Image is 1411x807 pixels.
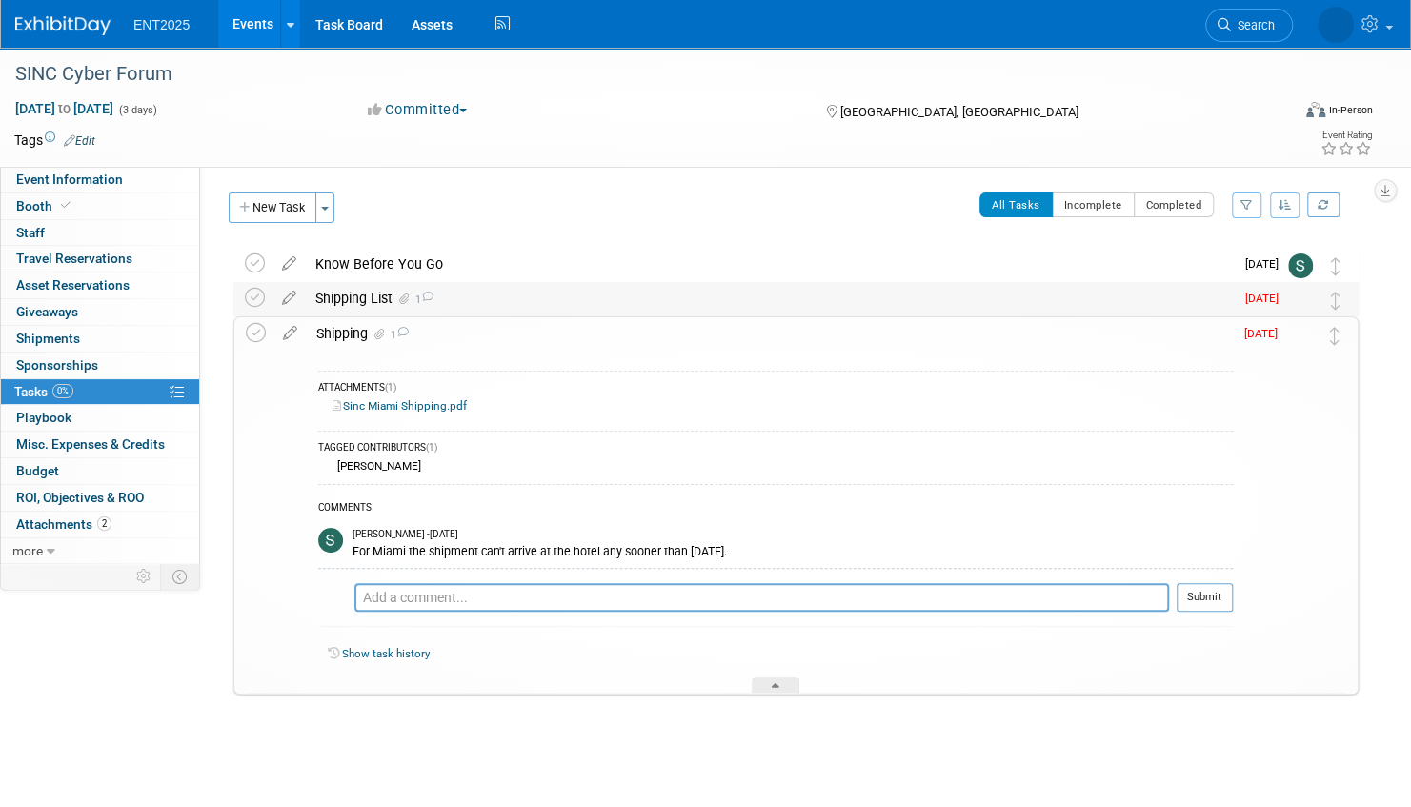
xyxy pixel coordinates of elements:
[1,405,199,431] a: Playbook
[1,432,199,457] a: Misc. Expenses & Credits
[1307,192,1340,217] a: Refresh
[413,293,433,306] span: 1
[1,458,199,484] a: Budget
[1134,192,1215,217] button: Completed
[307,317,1233,350] div: Shipping
[1,512,199,537] a: Attachments2
[1318,7,1354,43] img: Rose Bodin
[318,381,1233,397] div: ATTACHMENTS
[1052,192,1135,217] button: Incomplete
[979,192,1053,217] button: All Tasks
[1330,327,1340,345] i: Move task
[1231,18,1275,32] span: Search
[1288,253,1313,278] img: Stephanie Silva
[161,564,200,589] td: Toggle Event Tabs
[1287,323,1312,348] img: Rose Bodin
[1205,9,1293,42] a: Search
[333,459,421,473] div: [PERSON_NAME]
[1328,103,1373,117] div: In-Person
[15,16,111,35] img: ExhibitDay
[272,290,306,307] a: edit
[1331,257,1340,275] i: Move task
[1244,327,1287,340] span: [DATE]
[14,131,95,150] td: Tags
[16,331,80,346] span: Shipments
[14,384,73,399] span: Tasks
[97,516,111,531] span: 2
[1,299,199,325] a: Giveaways
[64,134,95,148] a: Edit
[14,100,114,117] span: [DATE] [DATE]
[16,277,130,293] span: Asset Reservations
[16,225,45,240] span: Staff
[388,329,409,341] span: 1
[385,382,396,393] span: (1)
[52,384,73,398] span: 0%
[1306,102,1325,117] img: Format-Inperson.png
[342,647,430,660] a: Show task history
[117,104,157,116] span: (3 days)
[16,357,98,373] span: Sponsorships
[1177,583,1233,612] button: Submit
[318,584,345,611] img: Rose Bodin
[318,499,1233,519] div: COMMENTS
[16,198,74,213] span: Booth
[128,564,161,589] td: Personalize Event Tab Strip
[1245,257,1288,271] span: [DATE]
[306,282,1234,314] div: Shipping List
[16,463,59,478] span: Budget
[1,272,199,298] a: Asset Reservations
[306,248,1234,280] div: Know Before You Go
[1,353,199,378] a: Sponsorships
[353,528,458,541] span: [PERSON_NAME] - [DATE]
[273,325,307,342] a: edit
[55,101,73,116] span: to
[1288,288,1313,313] img: Rose Bodin
[16,436,165,452] span: Misc. Expenses & Credits
[1,167,199,192] a: Event Information
[229,192,316,223] button: New Task
[133,17,190,32] span: ENT2025
[1,326,199,352] a: Shipments
[61,200,71,211] i: Booth reservation complete
[16,490,144,505] span: ROI, Objectives & ROO
[318,528,343,553] img: Stephanie Silva
[1,246,199,272] a: Travel Reservations
[1170,99,1373,128] div: Event Format
[16,410,71,425] span: Playbook
[272,255,306,272] a: edit
[9,57,1258,91] div: SINC Cyber Forum
[16,171,123,187] span: Event Information
[12,543,43,558] span: more
[1,538,199,564] a: more
[1,379,199,405] a: Tasks0%
[16,304,78,319] span: Giveaways
[1245,292,1288,305] span: [DATE]
[361,100,474,120] button: Committed
[1,485,199,511] a: ROI, Objectives & ROO
[1,220,199,246] a: Staff
[353,541,1233,559] div: For Miami the shipment can't arrive at the hotel any sooner than [DATE].
[1,193,199,219] a: Booth
[1320,131,1372,140] div: Event Rating
[1331,292,1340,310] i: Move task
[16,516,111,532] span: Attachments
[839,105,1078,119] span: [GEOGRAPHIC_DATA], [GEOGRAPHIC_DATA]
[426,442,437,453] span: (1)
[318,441,1233,457] div: TAGGED CONTRIBUTORS
[333,399,467,413] a: Sinc Miami Shipping.pdf
[16,251,132,266] span: Travel Reservations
